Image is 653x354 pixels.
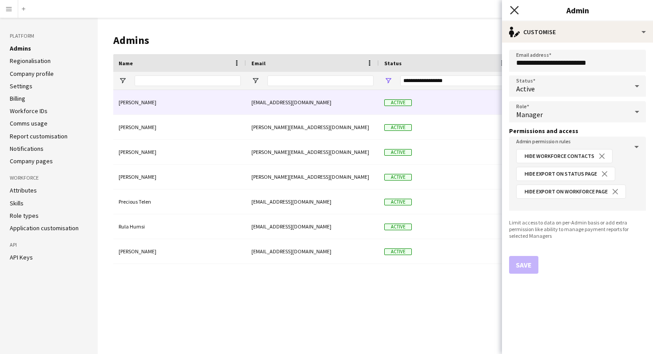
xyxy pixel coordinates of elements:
[113,214,246,239] div: Rula Humsi
[113,90,246,114] div: [PERSON_NAME]
[384,60,402,67] span: Status
[384,199,412,205] span: Active
[509,219,646,239] div: Limit access to data on per-Admin basis or add extra permission like ability to manage payment re...
[509,127,646,135] h3: Permissions and access
[10,157,53,165] a: Company pages
[246,165,379,189] div: [PERSON_NAME][EMAIL_ADDRESS][DOMAIN_NAME]
[525,189,608,194] span: Hide export on Workforce page
[119,77,127,85] button: Open Filter Menu
[10,241,88,249] h3: API
[246,115,379,139] div: [PERSON_NAME][EMAIL_ADDRESS][DOMAIN_NAME]
[502,4,653,16] h3: Admin
[246,140,379,164] div: [PERSON_NAME][EMAIL_ADDRESS][DOMAIN_NAME]
[10,57,51,65] a: Regionalisation
[119,60,133,67] span: Name
[384,77,392,85] button: Open Filter Menu
[502,21,653,43] div: Customise
[516,84,535,93] span: Active
[251,60,266,67] span: Email
[10,94,25,102] a: Billing
[10,119,48,127] a: Comms usage
[10,224,79,232] a: Application customisation
[10,132,68,140] a: Report customisation
[384,149,412,156] span: Active
[246,189,379,214] div: [EMAIL_ADDRESS][DOMAIN_NAME]
[516,138,570,145] mat-label: Admin permission rules
[10,82,32,90] a: Settings
[113,115,246,139] div: [PERSON_NAME]
[113,165,246,189] div: [PERSON_NAME]
[384,99,412,106] span: Active
[113,239,246,264] div: [PERSON_NAME]
[10,174,88,182] h3: Workforce
[384,248,412,255] span: Active
[10,70,54,78] a: Company profile
[10,145,44,153] a: Notifications
[135,75,241,86] input: Name Filter Input
[10,44,31,52] a: Admins
[246,90,379,114] div: [EMAIL_ADDRESS][DOMAIN_NAME]
[10,107,48,115] a: Workforce IDs
[10,199,24,207] a: Skills
[525,153,594,159] span: Hide Workforce Contacts
[113,140,246,164] div: [PERSON_NAME]
[10,186,37,194] a: Attributes
[516,110,543,119] span: Manager
[384,124,412,131] span: Active
[516,147,639,207] mat-chip-grid: Select additional permissions or deny access
[267,75,374,86] input: Email Filter Input
[10,253,33,261] a: API Keys
[113,189,246,214] div: Precious Telen
[10,212,39,220] a: Role types
[10,32,88,40] h3: Platform
[246,239,379,264] div: [EMAIL_ADDRESS][DOMAIN_NAME]
[113,34,571,47] h1: Admins
[384,174,412,181] span: Active
[525,171,597,177] span: Hide export on Status page
[384,224,412,230] span: Active
[251,77,259,85] button: Open Filter Menu
[246,214,379,239] div: [EMAIL_ADDRESS][DOMAIN_NAME]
